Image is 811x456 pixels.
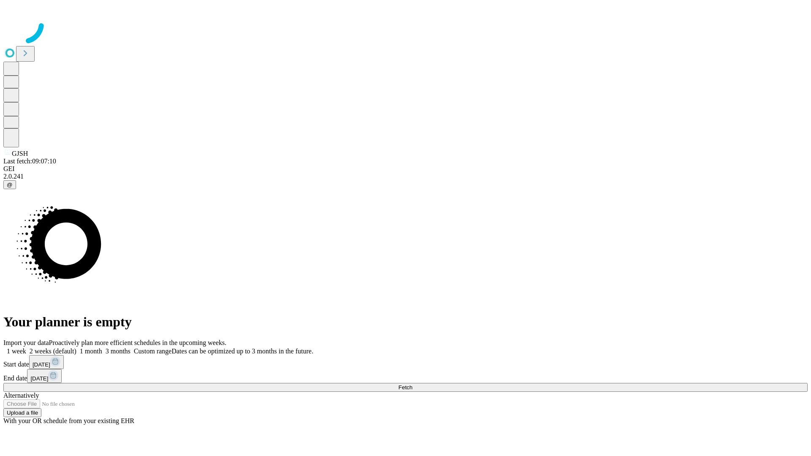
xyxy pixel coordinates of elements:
[7,347,26,355] span: 1 week
[171,347,313,355] span: Dates can be optimized up to 3 months in the future.
[7,182,13,188] span: @
[3,408,41,417] button: Upload a file
[3,157,56,165] span: Last fetch: 09:07:10
[3,383,808,392] button: Fetch
[30,347,76,355] span: 2 weeks (default)
[80,347,102,355] span: 1 month
[3,339,49,346] span: Import your data
[33,361,50,368] span: [DATE]
[3,355,808,369] div: Start date
[134,347,171,355] span: Custom range
[398,384,412,391] span: Fetch
[3,392,39,399] span: Alternatively
[49,339,226,346] span: Proactively plan more efficient schedules in the upcoming weeks.
[3,180,16,189] button: @
[3,173,808,180] div: 2.0.241
[30,375,48,382] span: [DATE]
[27,369,62,383] button: [DATE]
[3,417,134,424] span: With your OR schedule from your existing EHR
[3,369,808,383] div: End date
[12,150,28,157] span: GJSH
[3,314,808,330] h1: Your planner is empty
[106,347,131,355] span: 3 months
[3,165,808,173] div: GEI
[29,355,64,369] button: [DATE]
